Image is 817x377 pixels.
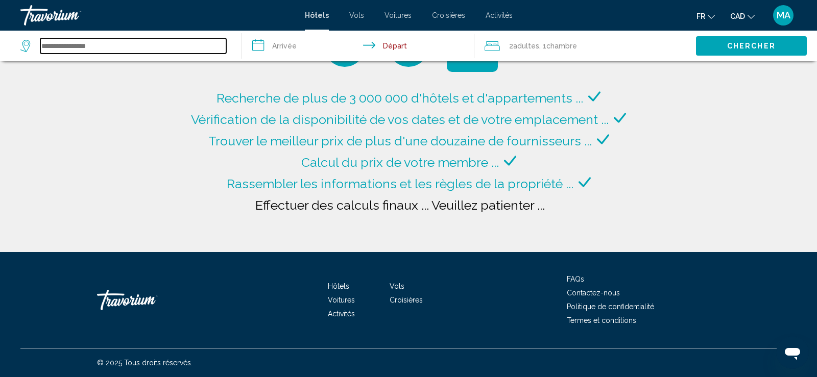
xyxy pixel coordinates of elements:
button: User Menu [770,5,797,26]
a: Travorium [20,5,295,26]
a: Politique de confidentialité [567,303,654,311]
span: , 1 [539,39,577,53]
a: Croisières [390,296,423,304]
a: Voitures [328,296,355,304]
button: Change currency [730,9,755,23]
span: fr [696,12,705,20]
a: Hôtels [328,282,349,290]
a: Activités [486,11,513,19]
a: Termes et conditions [567,316,636,324]
span: Calcul du prix de votre membre ... [301,155,499,170]
a: Croisières [432,11,465,19]
a: Voitures [385,11,412,19]
a: Vols [390,282,404,290]
span: Vérification de la disponibilité de vos dates et de votre emplacement ... [191,112,609,127]
button: Change language [696,9,715,23]
a: Hôtels [305,11,329,19]
a: Activités [328,310,355,318]
a: Vols [349,11,364,19]
span: Trouver le meilleur prix de plus d'une douzaine de fournisseurs ... [208,133,592,148]
span: Chercher [727,42,776,51]
span: MA [777,10,790,20]
iframe: Bouton de lancement de la fenêtre de messagerie [776,336,809,369]
span: Adultes [513,42,539,50]
a: Travorium [97,285,199,315]
button: Check in and out dates [242,31,474,61]
span: Chambre [546,42,577,50]
a: FAQs [567,275,584,283]
button: Chercher [696,36,807,55]
span: Effectuer des calculs finaux ... Veuillez patienter ... [255,197,545,213]
span: © 2025 Tous droits réservés. [97,359,193,367]
span: Recherche de plus de 3 000 000 d'hôtels et d'appartements ... [217,90,583,106]
button: Travelers: 2 adults, 0 children [474,31,696,61]
span: Rassembler les informations et les règles de la propriété ... [227,176,573,191]
span: CAD [730,12,745,20]
a: Contactez-nous [567,289,620,297]
span: 2 [509,39,539,53]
